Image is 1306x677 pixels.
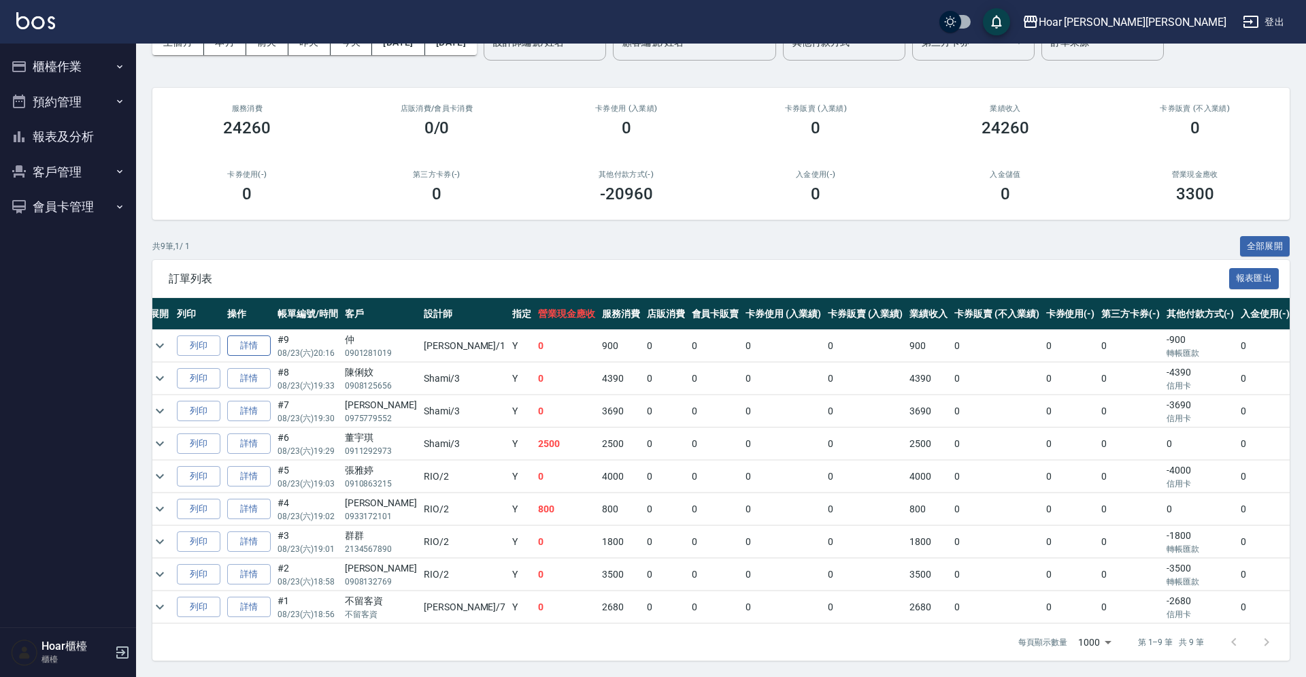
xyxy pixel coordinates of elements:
[688,428,743,460] td: 0
[278,347,338,359] p: 08/23 (六) 20:16
[1043,395,1099,427] td: 0
[742,395,824,427] td: 0
[824,395,907,427] td: 0
[1167,380,1235,392] p: 信用卡
[951,526,1042,558] td: 0
[420,298,509,330] th: 設計師
[548,104,705,113] h2: 卡券使用 (入業績)
[1043,363,1099,395] td: 0
[643,591,688,623] td: 0
[982,118,1029,137] h3: 24260
[1098,298,1163,330] th: 第三方卡券(-)
[737,104,894,113] h2: 卡券販賣 (入業績)
[41,653,111,665] p: 櫃檯
[824,363,907,395] td: 0
[1163,591,1238,623] td: -2680
[643,363,688,395] td: 0
[345,608,417,621] p: 不留客資
[1098,428,1163,460] td: 0
[150,499,170,519] button: expand row
[742,330,824,362] td: 0
[1163,493,1238,525] td: 0
[1163,298,1238,330] th: 其他付款方式(-)
[274,526,341,558] td: #3
[688,559,743,591] td: 0
[173,298,224,330] th: 列印
[599,559,643,591] td: 3500
[1043,428,1099,460] td: 0
[824,559,907,591] td: 0
[41,640,111,653] h5: Hoar櫃檯
[1043,493,1099,525] td: 0
[274,428,341,460] td: #6
[951,363,1042,395] td: 0
[1098,493,1163,525] td: 0
[906,559,951,591] td: 3500
[150,597,170,617] button: expand row
[742,559,824,591] td: 0
[227,368,271,389] a: 詳情
[227,597,271,618] a: 詳情
[1018,636,1067,648] p: 每頁顯示數量
[345,478,417,490] p: 0910863215
[1237,493,1293,525] td: 0
[274,493,341,525] td: #4
[274,395,341,427] td: #7
[345,380,417,392] p: 0908125656
[1237,10,1290,35] button: 登出
[951,559,1042,591] td: 0
[535,395,599,427] td: 0
[951,395,1042,427] td: 0
[1043,330,1099,362] td: 0
[420,330,509,362] td: [PERSON_NAME] /1
[535,428,599,460] td: 2500
[177,368,220,389] button: 列印
[1163,559,1238,591] td: -3500
[5,119,131,154] button: 報表及分析
[345,365,417,380] div: 陳俐妏
[150,368,170,389] button: expand row
[742,298,824,330] th: 卡券使用 (入業績)
[509,363,535,395] td: Y
[906,461,951,493] td: 4000
[906,395,951,427] td: 3690
[600,184,653,203] h3: -20960
[1163,363,1238,395] td: -4390
[227,499,271,520] a: 詳情
[1163,526,1238,558] td: -1800
[688,395,743,427] td: 0
[824,428,907,460] td: 0
[951,493,1042,525] td: 0
[345,594,417,608] div: 不留客資
[824,461,907,493] td: 0
[1116,170,1273,179] h2: 營業現金應收
[951,591,1042,623] td: 0
[688,330,743,362] td: 0
[278,412,338,425] p: 08/23 (六) 19:30
[535,591,599,623] td: 0
[1229,271,1279,284] a: 報表匯出
[345,412,417,425] p: 0975779552
[345,510,417,523] p: 0933172101
[1163,330,1238,362] td: -900
[5,189,131,225] button: 會員卡管理
[227,335,271,357] a: 詳情
[5,49,131,84] button: 櫃檯作業
[742,591,824,623] td: 0
[345,431,417,445] div: 董宇琪
[1043,461,1099,493] td: 0
[927,170,1084,179] h2: 入金儲值
[643,395,688,427] td: 0
[1237,395,1293,427] td: 0
[1039,14,1226,31] div: Hoar [PERSON_NAME][PERSON_NAME]
[16,12,55,29] img: Logo
[599,461,643,493] td: 4000
[1237,526,1293,558] td: 0
[150,335,170,356] button: expand row
[177,531,220,552] button: 列印
[424,118,450,137] h3: 0/0
[227,401,271,422] a: 詳情
[688,526,743,558] td: 0
[1017,8,1232,36] button: Hoar [PERSON_NAME][PERSON_NAME]
[535,298,599,330] th: 營業現金應收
